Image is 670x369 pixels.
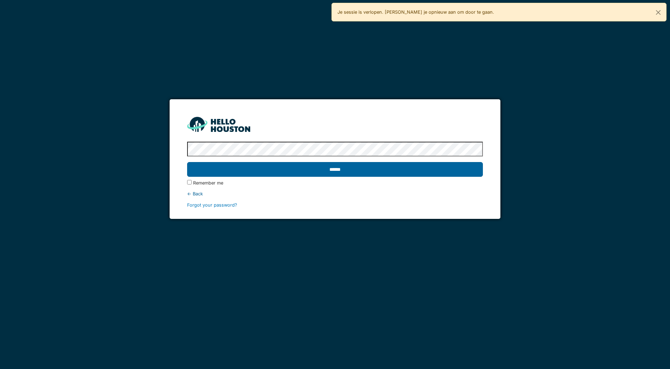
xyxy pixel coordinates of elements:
[187,190,483,197] div: ← Back
[187,117,250,132] img: HH_line-BYnF2_Hg.png
[331,3,666,21] div: Je sessie is verlopen. [PERSON_NAME] je opnieuw aan om door te gaan.
[650,3,666,22] button: Close
[193,180,223,186] label: Remember me
[187,202,237,208] a: Forgot your password?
